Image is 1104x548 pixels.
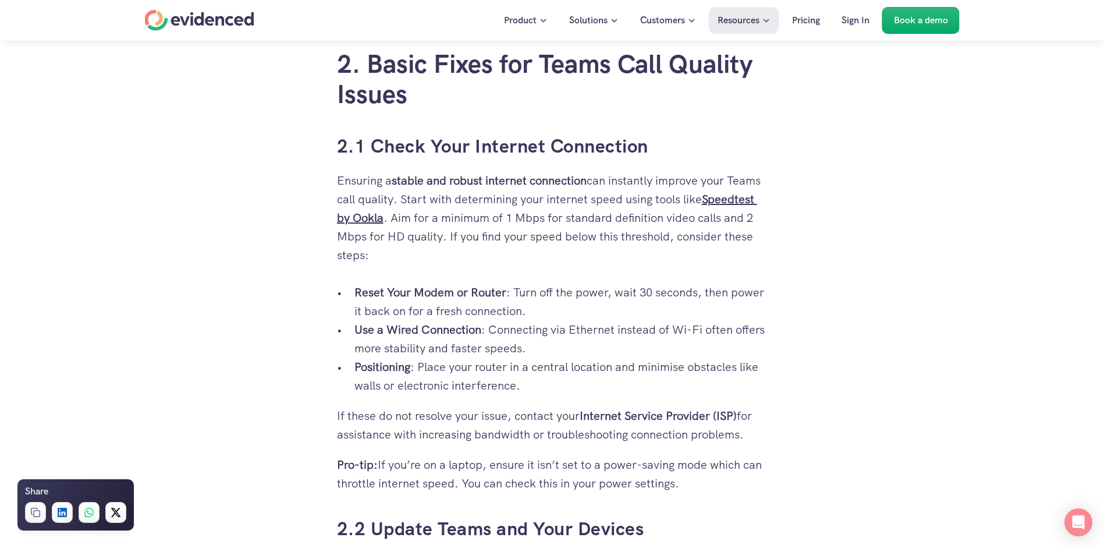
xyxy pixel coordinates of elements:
a: Home [145,10,254,31]
p: : Turn off the power, wait 30 seconds, then power it back on for a fresh connection. [354,283,768,320]
a: Speedtest by Ookla [337,192,757,225]
div: Open Intercom Messenger [1064,508,1092,536]
strong: Reset Your Modem or Router [354,285,506,300]
p: Customers [640,13,685,28]
p: If you’re on a laptop, ensure it isn’t set to a power-saving mode which can throttle internet spe... [337,455,768,493]
h6: Share [25,484,48,499]
p: Ensuring a can instantly improve your Teams call quality. Start with determining your internet sp... [337,171,768,264]
p: : Place your router in a central location and minimise obstacles like walls or electronic interfe... [354,358,768,395]
strong: Use a Wired Connection [354,322,481,337]
p: Product [504,13,537,28]
p: Pricing [792,13,820,28]
p: Solutions [569,13,608,28]
strong: stable and robust internet connection [392,173,587,188]
a: 2.2 Update Teams and Your Devices [337,517,644,541]
p: If these do not resolve your issue, contact your for assistance with increasing bandwidth or trou... [337,406,768,444]
strong: Internet Service Provider (ISP) [580,408,737,423]
p: : Connecting via Ethernet instead of Wi-Fi often offers more stability and faster speeds. [354,320,768,358]
strong: Pro-tip: [337,457,378,472]
p: Resources [718,13,759,28]
a: Book a demo [882,7,960,34]
p: Sign In [842,13,869,28]
a: Pricing [783,7,829,34]
p: Book a demo [894,13,948,28]
a: Sign In [833,7,878,34]
strong: Positioning [354,359,410,374]
a: 2.1 Check Your Internet Connection [337,134,648,158]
